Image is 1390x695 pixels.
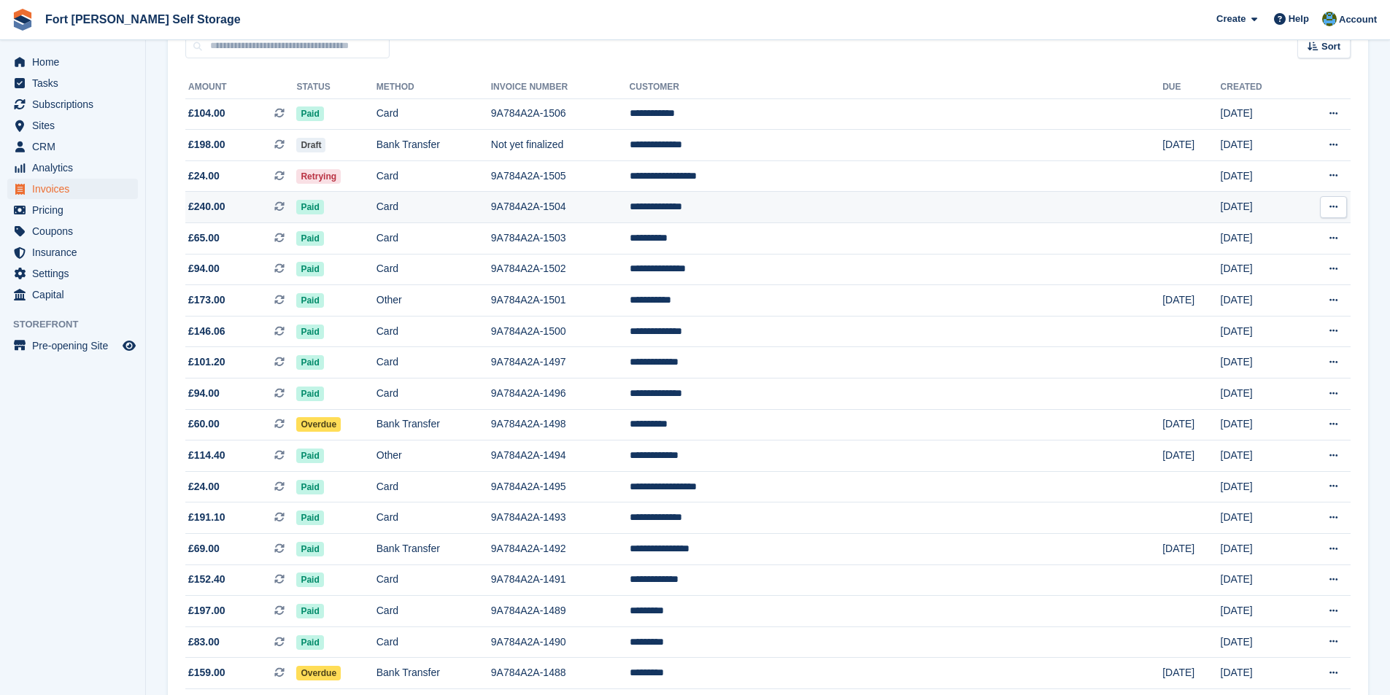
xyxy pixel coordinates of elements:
span: £69.00 [188,541,220,556]
td: 9A784A2A-1498 [491,409,630,440]
td: Not yet finalized [491,130,630,161]
span: £146.06 [188,324,225,339]
td: Bank Transfer [377,658,491,689]
td: [DATE] [1221,626,1296,658]
a: Fort [PERSON_NAME] Self Storage [39,7,247,31]
span: Analytics [32,158,120,178]
td: [DATE] [1221,440,1296,472]
span: Draft [296,138,325,152]
span: Sort [1321,39,1340,54]
img: stora-icon-8386f47178a22dfd0bd8f6a31ec36ba5ce8667c1dd55bd0f319d3a0aa187defe.svg [12,9,34,31]
span: Paid [296,449,323,463]
span: Paid [296,480,323,494]
td: Card [377,596,491,627]
td: Other [377,285,491,317]
td: [DATE] [1162,409,1220,440]
span: Paid [296,231,323,246]
span: Paid [296,262,323,276]
th: Created [1221,76,1296,99]
span: £60.00 [188,416,220,432]
span: Paid [296,200,323,214]
span: Paid [296,106,323,121]
span: Pre-opening Site [32,335,120,356]
td: [DATE] [1221,658,1296,689]
td: [DATE] [1221,471,1296,502]
a: menu [7,52,138,72]
a: menu [7,284,138,305]
span: £114.40 [188,448,225,463]
td: Card [377,347,491,378]
a: menu [7,200,138,220]
td: [DATE] [1221,596,1296,627]
span: Paid [296,635,323,650]
td: 9A784A2A-1500 [491,316,630,347]
td: 9A784A2A-1488 [491,658,630,689]
td: 9A784A2A-1505 [491,160,630,192]
span: £24.00 [188,479,220,494]
th: Amount [185,76,296,99]
span: Paid [296,293,323,308]
th: Status [296,76,376,99]
td: [DATE] [1221,534,1296,565]
td: 9A784A2A-1506 [491,98,630,130]
span: Paid [296,572,323,587]
td: [DATE] [1162,658,1220,689]
a: menu [7,179,138,199]
span: £240.00 [188,199,225,214]
td: [DATE] [1221,564,1296,596]
td: [DATE] [1221,316,1296,347]
td: Bank Transfer [377,130,491,161]
span: £24.00 [188,168,220,184]
td: Card [377,626,491,658]
td: Card [377,98,491,130]
span: £94.00 [188,386,220,401]
td: 9A784A2A-1494 [491,440,630,472]
span: Paid [296,542,323,556]
td: [DATE] [1221,502,1296,534]
a: menu [7,73,138,93]
a: menu [7,242,138,263]
a: menu [7,94,138,114]
span: Paid [296,604,323,618]
span: £83.00 [188,634,220,650]
span: £191.10 [188,510,225,525]
td: [DATE] [1162,130,1220,161]
td: [DATE] [1162,534,1220,565]
span: £198.00 [188,137,225,152]
td: 9A784A2A-1497 [491,347,630,378]
td: [DATE] [1221,347,1296,378]
span: Paid [296,387,323,401]
td: Bank Transfer [377,409,491,440]
span: £104.00 [188,106,225,121]
td: [DATE] [1221,98,1296,130]
td: 9A784A2A-1491 [491,564,630,596]
span: Coupons [32,221,120,241]
span: Sites [32,115,120,136]
span: Insurance [32,242,120,263]
span: Create [1216,12,1246,26]
td: 9A784A2A-1502 [491,254,630,285]
td: 9A784A2A-1503 [491,223,630,255]
td: Card [377,223,491,255]
th: Customer [630,76,1163,99]
td: Card [377,378,491,410]
td: [DATE] [1221,409,1296,440]
a: menu [7,115,138,136]
td: 9A784A2A-1493 [491,502,630,534]
span: Subscriptions [32,94,120,114]
td: 9A784A2A-1496 [491,378,630,410]
span: £159.00 [188,665,225,680]
td: [DATE] [1221,285,1296,317]
td: [DATE] [1162,440,1220,472]
td: Card [377,316,491,347]
span: Paid [296,510,323,525]
span: Storefront [13,317,145,332]
td: 9A784A2A-1489 [491,596,630,627]
span: Overdue [296,417,341,432]
span: Paid [296,325,323,339]
td: 9A784A2A-1495 [491,471,630,502]
a: menu [7,158,138,178]
td: Card [377,160,491,192]
span: £197.00 [188,603,225,618]
td: [DATE] [1221,378,1296,410]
